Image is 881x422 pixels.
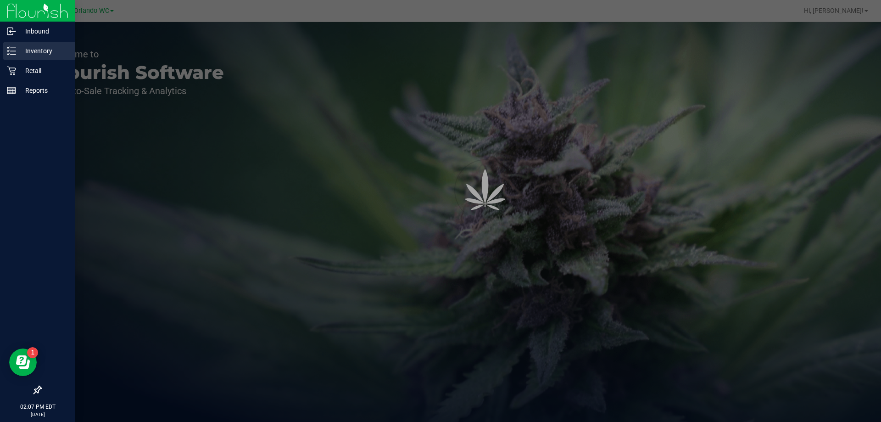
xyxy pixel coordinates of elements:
[27,347,38,358] iframe: Resource center unread badge
[16,45,71,56] p: Inventory
[9,349,37,376] iframe: Resource center
[4,411,71,418] p: [DATE]
[16,85,71,96] p: Reports
[7,86,16,95] inline-svg: Reports
[16,65,71,76] p: Retail
[4,403,71,411] p: 02:07 PM EDT
[16,26,71,37] p: Inbound
[7,66,16,75] inline-svg: Retail
[7,27,16,36] inline-svg: Inbound
[7,46,16,56] inline-svg: Inventory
